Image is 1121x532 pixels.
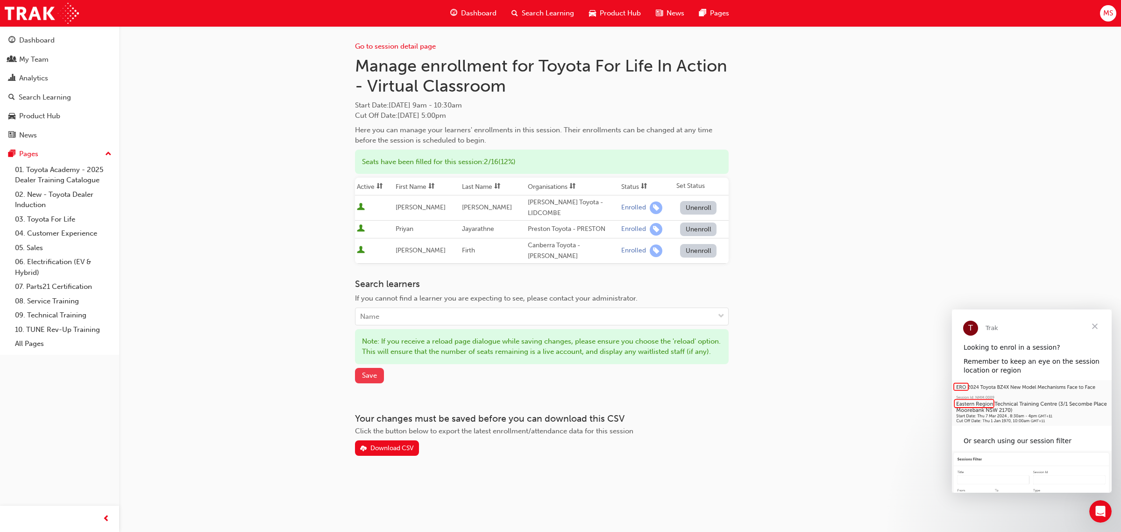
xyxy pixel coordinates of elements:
[11,163,115,187] a: 01. Toyota Academy - 2025 Dealer Training Catalogue
[11,187,115,212] a: 02. New - Toyota Dealer Induction
[699,7,706,19] span: pages-icon
[11,255,115,280] a: 06. Electrification (EV & Hybrid)
[103,513,110,525] span: prev-icon
[376,183,383,191] span: sorting-icon
[11,241,115,255] a: 05. Sales
[462,246,475,254] span: Firth
[396,225,413,233] span: Priyan
[355,413,729,424] h3: Your changes must be saved before you can download this CSV
[8,150,15,158] span: pages-icon
[600,8,641,19] span: Product Hub
[11,337,115,351] a: All Pages
[650,201,662,214] span: learningRecordVerb_ENROLL-icon
[357,203,365,212] span: User is active
[355,125,729,146] div: Here you can manage your learners' enrollments in this session. Their enrollments can be changed ...
[1100,5,1116,22] button: MS
[11,308,115,323] a: 09. Technical Training
[105,148,112,160] span: up-icon
[370,444,414,452] div: Download CSV
[11,323,115,337] a: 10. TUNE Rev-Up Training
[650,244,662,257] span: learningRecordVerb_ENROLL-icon
[621,246,646,255] div: Enrolled
[8,74,15,83] span: chart-icon
[355,368,384,383] button: Save
[621,225,646,234] div: Enrolled
[19,149,38,159] div: Pages
[494,183,501,191] span: sorting-icon
[1089,500,1112,523] iframe: Intercom live chat
[11,226,115,241] a: 04. Customer Experience
[4,89,115,106] a: Search Learning
[19,54,49,65] div: My Team
[450,7,457,19] span: guage-icon
[355,440,419,456] button: Download CSV
[462,225,494,233] span: Jayarathne
[526,178,619,195] th: Toggle SortBy
[5,3,79,24] a: Trak
[4,127,115,144] a: News
[357,224,365,234] span: User is active
[8,36,15,45] span: guage-icon
[528,240,617,261] div: Canberra Toyota - [PERSON_NAME]
[648,4,692,23] a: news-iconNews
[4,145,115,163] button: Pages
[8,131,15,140] span: news-icon
[504,4,582,23] a: search-iconSearch Learning
[619,178,674,195] th: Toggle SortBy
[19,130,37,141] div: News
[641,183,647,191] span: sorting-icon
[8,56,15,64] span: people-icon
[462,203,512,211] span: [PERSON_NAME]
[680,244,717,258] button: Unenroll
[4,30,115,145] button: DashboardMy TeamAnalyticsSearch LearningProduct HubNews
[19,111,60,122] div: Product Hub
[461,8,497,19] span: Dashboard
[4,32,115,49] a: Dashboard
[582,4,648,23] a: car-iconProduct Hub
[680,201,717,215] button: Unenroll
[19,35,55,46] div: Dashboard
[569,183,576,191] span: sorting-icon
[460,178,526,195] th: Toggle SortBy
[11,280,115,294] a: 07. Parts21 Certification
[589,7,596,19] span: car-icon
[4,108,115,125] a: Product Hub
[4,70,115,87] a: Analytics
[952,309,1112,493] iframe: Intercom live chat message
[355,150,729,174] div: Seats have been filled for this session : 2 / 16 ( 12% )
[656,7,663,19] span: news-icon
[11,294,115,309] a: 08. Service Training
[674,178,728,195] th: Set Status
[8,93,15,102] span: search-icon
[362,371,377,380] span: Save
[355,42,436,50] a: Go to session detail page
[11,212,115,227] a: 03. Toyota For Life
[4,51,115,68] a: My Team
[394,178,460,195] th: Toggle SortBy
[1103,8,1113,19] span: MS
[19,73,48,84] div: Analytics
[355,111,446,120] span: Cut Off Date : [DATE] 5:00pm
[718,310,724,323] span: down-icon
[355,279,729,289] h3: Search learners
[19,92,71,103] div: Search Learning
[355,427,633,435] span: Click the button below to export the latest enrollment/attendance data for this session
[428,183,435,191] span: sorting-icon
[528,197,617,218] div: [PERSON_NAME] Toyota - LIDCOMBE
[355,329,729,364] div: Note: If you receive a reload page dialogue while saving changes, please ensure you choose the 'r...
[621,203,646,212] div: Enrolled
[396,246,446,254] span: [PERSON_NAME]
[360,311,379,322] div: Name
[680,223,717,236] button: Unenroll
[396,203,446,211] span: [PERSON_NAME]
[357,246,365,255] span: User is active
[355,294,638,302] span: If you cannot find a learner you are expecting to see, please contact your administrator.
[355,100,729,111] span: Start Date :
[8,112,15,121] span: car-icon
